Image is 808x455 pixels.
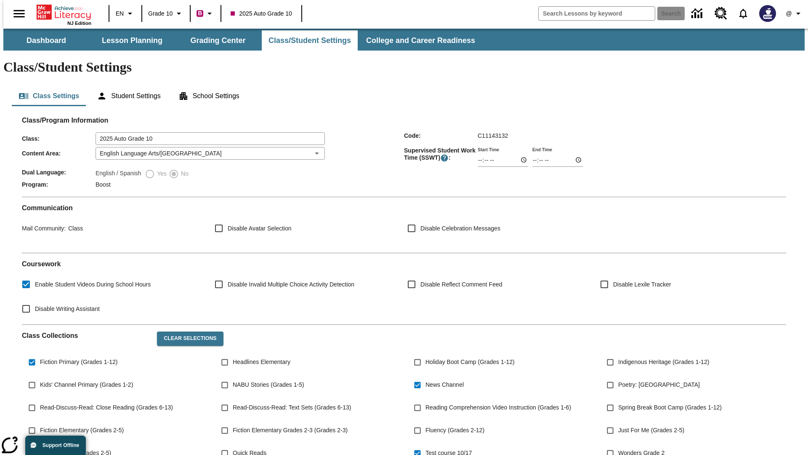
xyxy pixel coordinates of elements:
[22,116,786,124] h2: Class/Program Information
[22,204,786,212] h2: Communication
[66,225,83,232] span: Class
[613,280,671,289] span: Disable Lexile Tracker
[22,332,150,340] h2: Class Collections
[618,380,700,389] span: Poetry: [GEOGRAPHIC_DATA]
[7,1,32,26] button: Open side menu
[478,146,499,153] label: Start Time
[710,2,732,25] a: Resource Center, Will open in new tab
[425,380,464,389] span: News Channel
[96,169,141,179] label: English / Spanish
[37,3,91,26] div: Home
[96,147,325,160] div: English Language Arts/[GEOGRAPHIC_DATA]
[112,6,139,21] button: Language: EN, Select a language
[539,7,655,20] input: search field
[67,21,91,26] span: NJ Edition
[22,125,786,190] div: Class/Program Information
[404,132,478,139] span: Code :
[478,132,508,139] span: C11143132
[233,358,290,367] span: Headlines Elementary
[22,260,786,268] h2: Course work
[754,3,781,24] button: Select a new avatar
[786,9,792,18] span: @
[198,8,202,19] span: B
[22,181,96,188] span: Program :
[4,30,88,51] button: Dashboard
[420,280,502,289] span: Disable Reflect Comment Feed
[732,3,754,24] a: Notifications
[40,403,173,412] span: Read-Discuss-Read: Close Reading (Grades 6-13)
[425,403,571,412] span: Reading Comprehension Video Instruction (Grades 1-6)
[532,146,552,153] label: End Time
[425,358,515,367] span: Holiday Boot Camp (Grades 1-12)
[179,169,189,178] span: No
[618,426,684,435] span: Just For Me (Grades 2-5)
[359,30,482,51] button: College and Career Readiness
[90,30,174,51] button: Lesson Planning
[96,181,111,188] span: Boost
[22,260,786,318] div: Coursework
[145,6,187,21] button: Grade: Grade 10, Select a grade
[25,436,86,455] button: Support Offline
[96,132,325,145] input: Class
[40,426,124,435] span: Fiction Elementary (Grades 2-5)
[37,4,91,21] a: Home
[618,403,722,412] span: Spring Break Boot Camp (Grades 1-12)
[148,9,173,18] span: Grade 10
[155,169,167,178] span: Yes
[22,204,786,246] div: Communication
[90,86,167,106] button: Student Settings
[425,426,484,435] span: Fluency (Grades 2-12)
[172,86,246,106] button: School Settings
[22,135,96,142] span: Class :
[686,2,710,25] a: Data Center
[231,9,292,18] span: 2025 Auto Grade 10
[3,29,805,51] div: SubNavbar
[43,442,79,448] span: Support Offline
[176,30,260,51] button: Grading Center
[404,147,478,162] span: Supervised Student Work Time (SSWT) :
[35,280,151,289] span: Enable Student Videos During School Hours
[12,86,796,106] div: Class/Student Settings
[781,6,808,21] button: Profile/Settings
[3,59,805,75] h1: Class/Student Settings
[759,5,776,22] img: Avatar
[233,380,304,389] span: NABU Stories (Grades 1-5)
[262,30,358,51] button: Class/Student Settings
[228,224,292,233] span: Disable Avatar Selection
[157,332,223,346] button: Clear Selections
[3,30,483,51] div: SubNavbar
[22,169,96,176] span: Dual Language :
[233,403,351,412] span: Read-Discuss-Read: Text Sets (Grades 6-13)
[420,224,500,233] span: Disable Celebration Messages
[22,150,96,157] span: Content Area :
[12,86,86,106] button: Class Settings
[193,6,218,21] button: Boost Class color is violet red. Change class color
[618,358,709,367] span: Indigenous Heritage (Grades 1-12)
[233,426,348,435] span: Fiction Elementary Grades 2-3 (Grades 2-3)
[116,9,124,18] span: EN
[228,280,354,289] span: Disable Invalid Multiple Choice Activity Detection
[40,358,117,367] span: Fiction Primary (Grades 1-12)
[40,380,133,389] span: Kids' Channel Primary (Grades 1-2)
[22,225,66,232] span: Mail Community :
[440,154,449,162] button: Supervised Student Work Time is the timeframe when students can take LevelSet and when lessons ar...
[35,305,100,313] span: Disable Writing Assistant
